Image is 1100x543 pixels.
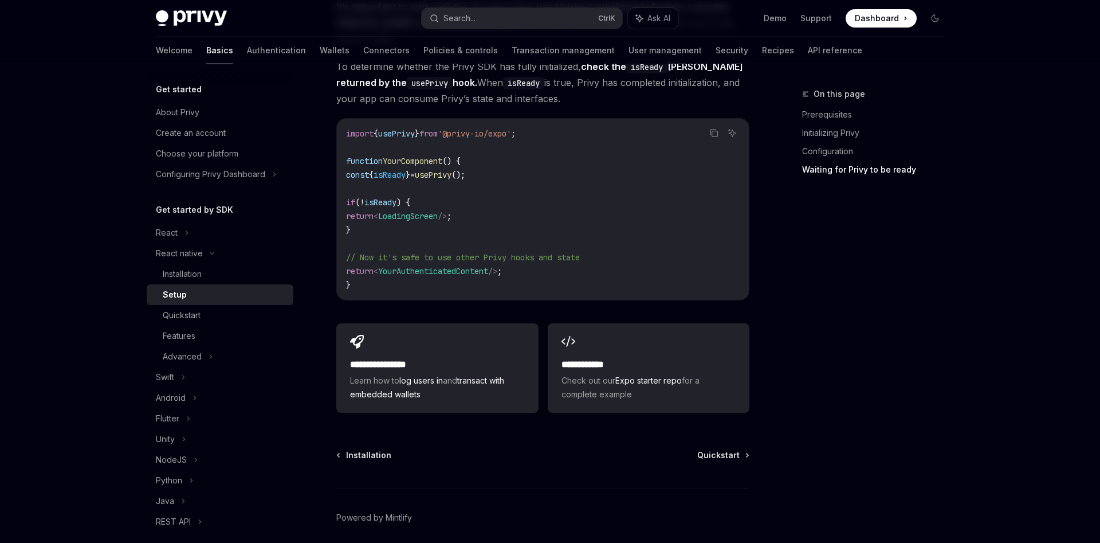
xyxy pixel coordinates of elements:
[147,264,293,284] a: Installation
[336,323,538,413] a: **** **** **** *Learn how tolog users inandtransact with embedded wallets
[503,77,544,89] code: isReady
[497,266,502,276] span: ;
[374,128,378,139] span: {
[488,266,497,276] span: />
[419,128,438,139] span: from
[447,211,451,221] span: ;
[716,37,748,64] a: Security
[156,126,226,140] div: Create an account
[163,288,187,302] div: Setup
[346,128,374,139] span: import
[156,147,238,161] div: Choose your platform
[156,247,203,260] div: React native
[147,123,293,143] a: Create an account
[163,267,202,281] div: Installation
[346,266,374,276] span: return
[156,37,192,64] a: Welcome
[438,211,447,221] span: />
[396,197,410,208] span: ) {
[399,376,443,385] a: log users in
[163,308,201,322] div: Quickstart
[512,37,615,64] a: Transaction management
[697,450,740,461] span: Quickstart
[548,323,749,413] a: **** **** **Check out ourExpo starter repofor a complete example
[374,211,378,221] span: <
[147,326,293,346] a: Features
[156,83,202,96] h5: Get started
[800,13,832,24] a: Support
[247,37,306,64] a: Authentication
[156,515,191,529] div: REST API
[147,284,293,305] a: Setup
[410,170,415,180] span: =
[802,124,953,142] a: Initializing Privy
[374,170,406,180] span: isReady
[156,203,233,217] h5: Get started by SDK
[369,170,374,180] span: {
[926,9,944,28] button: Toggle dark mode
[706,126,721,140] button: Copy the contents from the code block
[378,266,488,276] span: YourAuthenticatedContent
[163,350,202,364] div: Advanced
[626,61,667,73] code: isReady
[422,8,622,29] button: Search...CtrlK
[156,453,187,467] div: NodeJS
[156,474,182,487] div: Python
[346,450,391,461] span: Installation
[561,374,736,401] span: Check out our for a complete example
[814,87,865,101] span: On this page
[156,370,174,384] div: Swift
[855,13,899,24] span: Dashboard
[156,106,199,119] div: About Privy
[346,197,355,208] span: if
[406,170,410,180] span: }
[360,197,364,208] span: !
[438,128,511,139] span: '@privy-io/expo'
[442,156,461,166] span: () {
[764,13,787,24] a: Demo
[423,37,498,64] a: Policies & controls
[415,170,451,180] span: usePrivy
[156,167,265,181] div: Configuring Privy Dashboard
[628,8,678,29] button: Ask AI
[163,329,195,343] div: Features
[451,170,465,180] span: ();
[346,225,351,235] span: }
[802,161,953,179] a: Waiting for Privy to be ready
[762,37,794,64] a: Recipes
[336,58,749,107] span: To determine whether the Privy SDK has fully initialized, When is true, Privy has completed initi...
[697,450,748,461] a: Quickstart
[598,14,615,23] span: Ctrl K
[443,11,476,25] div: Search...
[346,156,383,166] span: function
[337,450,391,461] a: Installation
[156,10,227,26] img: dark logo
[378,211,438,221] span: LoadingScreen
[350,374,524,401] span: Learn how to and
[320,37,349,64] a: Wallets
[407,77,453,89] code: usePrivy
[156,412,179,425] div: Flutter
[364,197,396,208] span: isReady
[346,280,351,290] span: }
[374,266,378,276] span: <
[725,126,740,140] button: Ask AI
[615,376,682,385] a: Expo starter repo
[355,197,360,208] span: (
[156,494,174,508] div: Java
[808,37,862,64] a: API reference
[336,512,412,524] a: Powered by Mintlify
[147,305,293,326] a: Quickstart
[415,128,419,139] span: }
[206,37,233,64] a: Basics
[363,37,410,64] a: Connectors
[511,128,516,139] span: ;
[647,13,670,24] span: Ask AI
[156,226,178,240] div: React
[846,9,917,28] a: Dashboard
[802,142,953,161] a: Configuration
[147,102,293,123] a: About Privy
[346,211,374,221] span: return
[346,252,580,263] span: // Now it's safe to use other Privy hooks and state
[156,391,186,405] div: Android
